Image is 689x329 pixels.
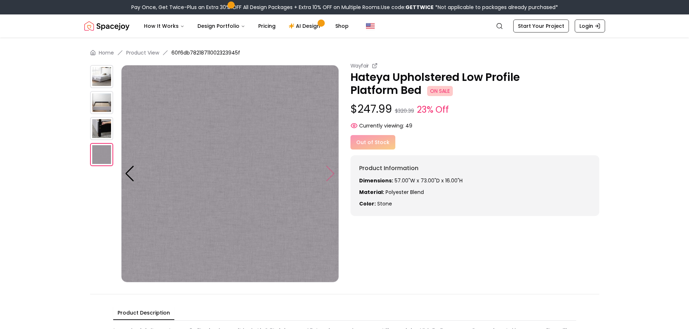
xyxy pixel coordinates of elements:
[350,62,369,69] small: Wayfair
[84,14,605,38] nav: Global
[359,200,376,207] strong: Color:
[283,19,328,33] a: AI Design
[138,19,190,33] button: How It Works
[427,86,453,96] span: ON SALE
[99,49,114,56] a: Home
[84,19,129,33] img: Spacejoy Logo
[434,4,558,11] span: *Not applicable to packages already purchased*
[395,107,414,114] small: $320.39
[90,65,113,88] img: https://storage.googleapis.com/spacejoy-main/assets/60f6db78218711002323945f/product_0_nehj8ehmo5ki
[405,4,434,11] b: GETTWICE
[121,65,339,282] img: https://storage.googleapis.com/spacejoy-main/assets/60f6db78218711002323945f/product_3_4fdghaafcjdb
[90,143,113,166] img: https://storage.googleapis.com/spacejoy-main/assets/60f6db78218711002323945f/product_3_4fdghaafcjdb
[377,200,392,207] span: stone
[386,189,424,196] span: Polyester Blend
[359,189,384,196] strong: Material:
[138,19,354,33] nav: Main
[366,22,375,30] img: United States
[359,177,393,184] strong: Dimensions:
[192,19,251,33] button: Design Portfolio
[350,103,599,116] p: $247.99
[359,122,404,129] span: Currently viewing:
[113,306,174,320] button: Product Description
[381,4,434,11] span: Use code:
[90,49,599,56] nav: breadcrumb
[359,164,591,173] h6: Product Information
[171,49,240,56] span: 60f6db78218711002323945f
[359,177,591,184] p: 57.00"W x 73.00"D x 16.00"H
[575,20,605,33] a: Login
[131,4,558,11] div: Pay Once, Get Twice-Plus an Extra 30% OFF All Design Packages + Extra 10% OFF on Multiple Rooms.
[329,19,354,33] a: Shop
[417,103,449,116] small: 23% Off
[513,20,569,33] a: Start Your Project
[350,71,599,97] p: Hateya Upholstered Low Profile Platform Bed
[126,49,159,56] li: Product View
[90,91,113,114] img: https://storage.googleapis.com/spacejoy-main/assets/60f6db78218711002323945f/product_1_hfl1mmc8jap7
[84,19,129,33] a: Spacejoy
[252,19,281,33] a: Pricing
[90,117,113,140] img: https://storage.googleapis.com/spacejoy-main/assets/60f6db78218711002323945f/product_2_njl0dj0g31m9
[405,122,412,129] span: 49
